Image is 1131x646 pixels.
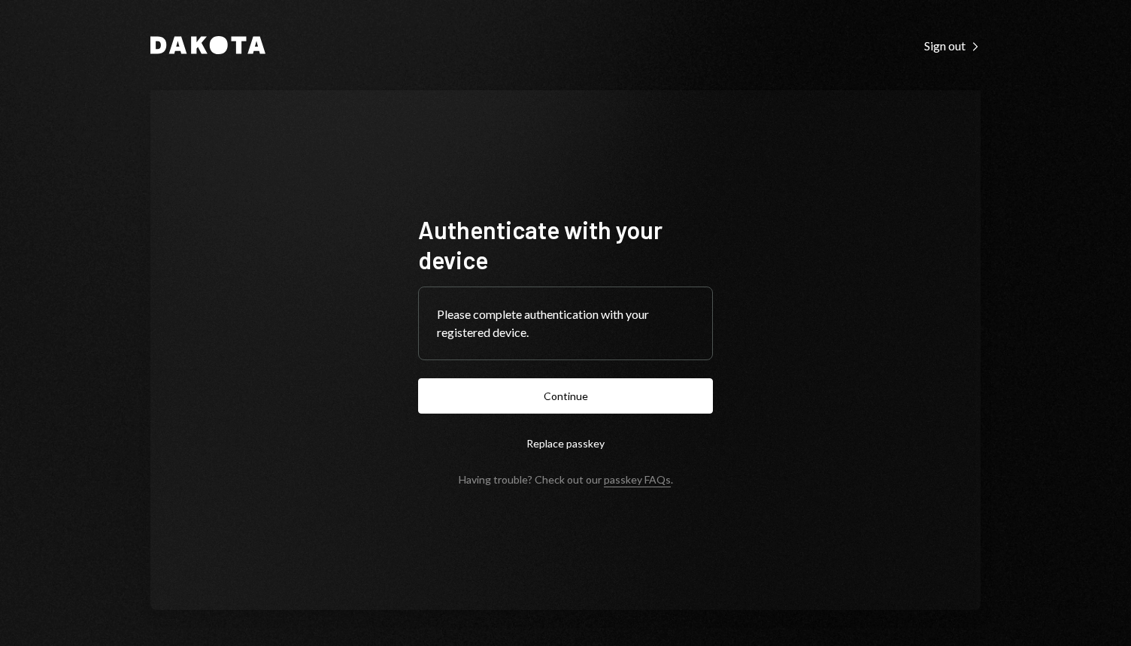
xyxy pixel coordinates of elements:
[418,426,713,461] button: Replace passkey
[924,37,981,53] a: Sign out
[418,214,713,274] h1: Authenticate with your device
[459,473,673,486] div: Having trouble? Check out our .
[418,378,713,414] button: Continue
[604,473,671,487] a: passkey FAQs
[924,38,981,53] div: Sign out
[437,305,694,341] div: Please complete authentication with your registered device.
